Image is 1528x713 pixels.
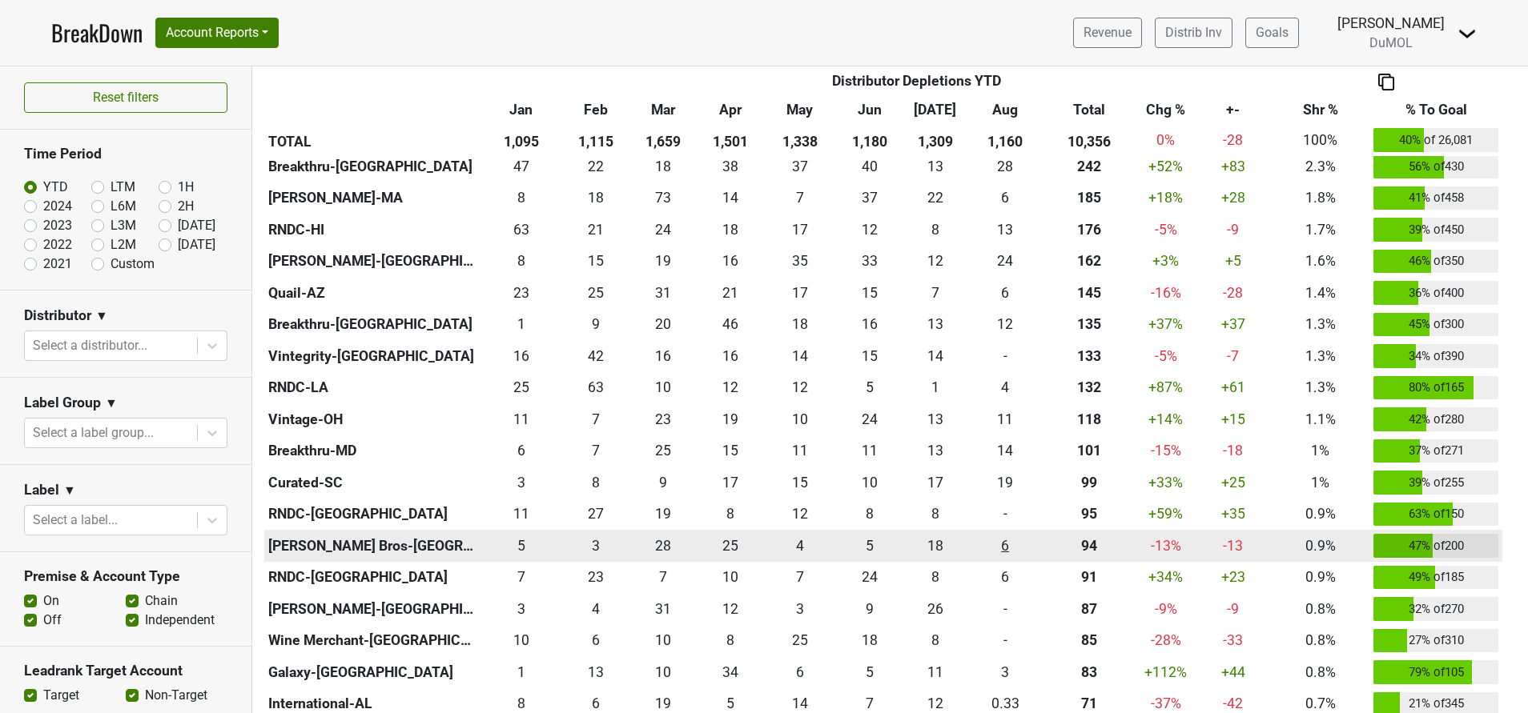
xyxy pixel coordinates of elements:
[1155,18,1232,48] a: Distrib Inv
[968,340,1043,372] td: 0
[968,150,1043,182] td: 28
[1046,187,1132,208] div: 185
[837,372,903,404] td: 5
[1042,372,1136,404] th: 131.900
[1271,95,1370,124] th: Shr %: activate to sort column ascending
[837,403,903,435] td: 23.66
[702,377,759,398] div: 12
[1046,346,1132,367] div: 133
[567,377,625,398] div: 63
[1042,277,1136,309] th: 144.994
[563,246,629,278] td: 14.52
[972,187,1039,208] div: 6
[1337,13,1445,34] div: [PERSON_NAME]
[178,216,215,235] label: [DATE]
[903,214,968,246] td: 7.833
[907,314,964,334] div: 13
[763,182,837,214] td: 6.5
[903,277,968,309] td: 6.5
[1046,440,1132,461] div: 101
[907,346,964,367] div: 14
[629,95,698,124] th: Mar: activate to sort column ascending
[841,409,899,430] div: 24
[698,467,763,499] td: 17.334
[972,250,1039,271] div: 24
[841,346,899,367] div: 15
[837,435,903,467] td: 11.001
[1136,340,1196,372] td: -5 %
[633,250,694,271] div: 19
[1042,95,1136,124] th: Total: activate to sort column ascending
[1200,440,1267,461] div: -18
[1136,277,1196,309] td: -16 %
[903,150,968,182] td: 13
[479,124,563,156] th: 1,095
[903,403,968,435] td: 12.68
[1196,95,1271,124] th: +-: activate to sort column ascending
[1200,346,1267,367] div: -7
[24,307,91,324] h3: Distributor
[907,187,964,208] div: 22
[1046,282,1132,303] div: 145
[1042,246,1136,278] th: 161.750
[972,440,1039,461] div: 14
[698,435,763,467] td: 14.668
[698,340,763,372] td: 16
[567,472,625,493] div: 8
[629,435,698,467] td: 24.667
[629,467,698,499] td: 8.833
[264,150,479,182] th: Breakthru-[GEOGRAPHIC_DATA]
[1271,182,1370,214] td: 1.8%
[105,394,118,413] span: ▼
[907,377,964,398] div: 1
[763,246,837,278] td: 34.68
[111,254,155,274] label: Custom
[763,467,837,499] td: 15
[567,409,625,430] div: 7
[702,219,759,240] div: 18
[763,340,837,372] td: 13.834
[907,409,964,430] div: 13
[483,377,559,398] div: 25
[633,409,694,430] div: 23
[698,309,763,341] td: 45.5
[1136,214,1196,246] td: -5 %
[1200,377,1267,398] div: +61
[479,467,563,499] td: 3.333
[629,182,698,214] td: 73
[968,95,1043,124] th: Aug: activate to sort column ascending
[563,372,629,404] td: 63
[903,372,968,404] td: 1
[903,467,968,499] td: 17.001
[479,309,563,341] td: 1
[763,214,837,246] td: 17
[972,346,1039,367] div: -
[1046,409,1132,430] div: 118
[767,440,833,461] div: 11
[483,250,559,271] div: 8
[1042,340,1136,372] th: 133.004
[1042,403,1136,435] th: 117.550
[1136,95,1196,124] th: Chg %: activate to sort column ascending
[763,277,837,309] td: 16.666
[1200,409,1267,430] div: +15
[567,250,625,271] div: 15
[972,314,1039,334] div: 12
[837,124,903,156] th: 1,180
[567,440,625,461] div: 7
[1136,372,1196,404] td: +87 %
[567,219,625,240] div: 21
[1136,150,1196,182] td: +52 %
[972,156,1039,177] div: 28
[111,197,136,216] label: L6M
[837,340,903,372] td: 15.334
[968,277,1043,309] td: 5.667
[841,250,899,271] div: 33
[264,182,479,214] th: [PERSON_NAME]-MA
[698,372,763,404] td: 11.667
[24,82,227,113] button: Reset filters
[563,467,629,499] td: 8.167
[264,277,479,309] th: Quail-AZ
[767,219,833,240] div: 17
[633,314,694,334] div: 20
